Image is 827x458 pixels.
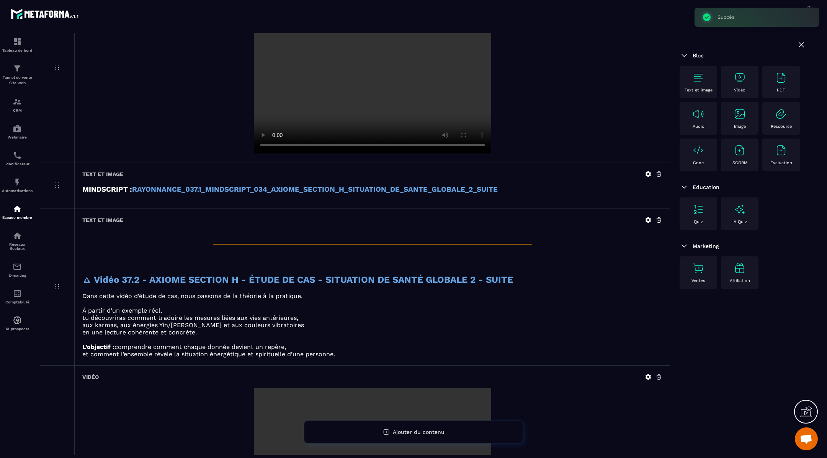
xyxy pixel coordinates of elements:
img: automations [13,178,22,187]
img: arrow-down [680,183,689,192]
span: Marketing [693,243,719,249]
span: _________________________________________________ [213,231,532,246]
p: E-mailing [2,273,33,277]
p: PDF [777,88,785,93]
img: text-image [734,262,746,274]
a: formationformationTunnel de vente Site web [2,58,33,91]
a: automationsautomationsWebinaire [2,118,33,145]
span: tu découvriras comment traduire les mesures liées aux vies antérieures, [82,314,298,321]
img: text-image no-wra [734,72,746,84]
span: comprendre comment chaque donnée devient un repère, [114,343,286,350]
strong: MINDSCRIPT : [82,185,132,194]
img: scheduler [13,151,22,160]
img: text-image no-wra [775,144,787,156]
p: Webinaire [2,135,33,139]
p: Réseaux Sociaux [2,242,33,251]
p: Audio [693,124,704,129]
a: social-networksocial-networkRéseaux Sociaux [2,225,33,256]
p: Tunnel de vente Site web [2,75,33,86]
span: aux karmas, aux énergies Yin/[PERSON_NAME] et aux couleurs vibratoires [82,321,304,329]
p: et comment l’ensemble révèle la situation énergétique et spirituelle d’une personne. [82,350,662,358]
img: email [13,262,22,271]
span: Ajouter du contenu [393,429,445,435]
p: Affiliation [730,278,750,283]
img: text-image no-wra [775,108,787,120]
p: Comptabilité [2,300,33,304]
img: text-image no-wra [692,203,704,215]
span: Bloc [693,52,704,59]
p: Image [734,124,746,129]
strong: L’objectif : [82,343,114,350]
p: Vidéo [734,88,745,93]
p: Espace membre [2,215,33,220]
img: arrow-down [680,51,689,60]
a: accountantaccountantComptabilité [2,283,33,310]
p: SCORM [732,160,747,165]
img: formation [13,37,22,46]
span: Dans cette vidéo d’étude de cas, nous passons de la théorie à la pratique. [82,292,302,300]
img: text-image no-wra [734,144,746,156]
span: en une lecture cohérente et concrète. [82,329,197,336]
a: automationsautomationsAutomatisations [2,172,33,199]
img: automations [13,124,22,133]
p: Code [693,160,704,165]
img: automations [13,204,22,214]
p: Automatisations [2,189,33,193]
p: Ressource [771,124,792,129]
p: Tableau de bord [2,48,33,52]
a: emailemailE-mailing [2,256,33,283]
span: À partir d’un exemple réel, [82,307,162,314]
p: Évaluation [770,160,792,165]
img: social-network [13,231,22,240]
img: formation [13,64,22,73]
h6: Text et image [82,171,123,177]
img: text-image no-wra [692,144,704,156]
p: IA Quiz [732,219,747,224]
p: IA prospects [2,327,33,331]
p: CRM [2,108,33,112]
img: arrow-down [680,241,689,251]
img: accountant [13,289,22,298]
img: logo [11,7,80,21]
img: text-image no-wra [775,72,787,84]
div: Ouvrir le chat [795,427,818,450]
img: formation [13,97,22,106]
h6: Vidéo [82,374,99,380]
a: formationformationTableau de bord [2,31,33,58]
a: automationsautomationsEspace membre [2,199,33,225]
a: formationformationCRM [2,91,33,118]
p: Ventes [691,278,705,283]
img: text-image no-wra [692,72,704,84]
strong: 🜂 Vidéo 37.2 - AXIOME SECTION H - ÉTUDE DE CAS - SITUATION DE SANTÉ GLOBALE 2 - SUITE [82,274,513,285]
img: text-image no-wra [734,108,746,120]
p: Quiz [694,219,703,224]
img: text-image no-wra [692,262,704,274]
p: Planificateur [2,162,33,166]
img: text-image [734,203,746,215]
a: schedulerschedulerPlanificateur [2,145,33,172]
h6: Text et image [82,217,123,223]
span: Education [693,184,719,190]
a: RAYONNANCE_037.1_MINDSCRIPT_034_AXIOME_SECTION_H_SITUATION_DE_SANTE_GLOBALE_2_SUITE [132,185,498,194]
p: Text et image [685,88,713,93]
img: text-image no-wra [692,108,704,120]
img: automations [13,316,22,325]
